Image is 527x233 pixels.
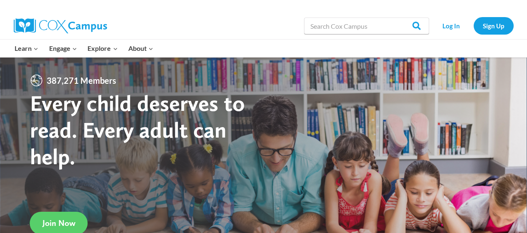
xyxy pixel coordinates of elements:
a: Sign Up [474,17,514,34]
span: About [128,43,153,54]
span: 387,271 Members [43,74,120,87]
a: Log In [433,17,470,34]
span: Learn [15,43,38,54]
input: Search Cox Campus [304,18,429,34]
span: Explore [87,43,117,54]
strong: Every child deserves to read. Every adult can help. [30,90,245,169]
span: Engage [49,43,77,54]
nav: Secondary Navigation [433,17,514,34]
span: Join Now [42,218,75,228]
img: Cox Campus [14,18,107,33]
nav: Primary Navigation [10,40,159,57]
